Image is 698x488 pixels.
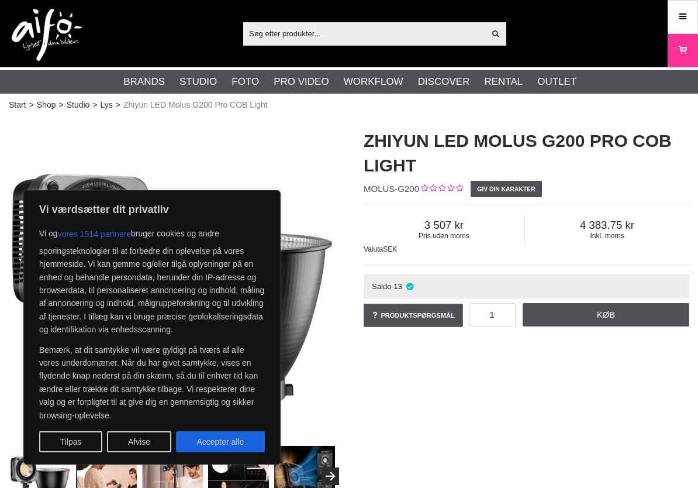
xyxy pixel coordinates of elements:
button: Tilpas [39,431,102,452]
a: Workflow [344,74,403,90]
img: Zhiyun LED Molus G200 Pro COB Light [9,117,334,443]
span: SEK [383,245,397,253]
p: Vi og bruger cookies og andre sporingsteknologier til at forbedre din oplevelse på vores hjemmesi... [39,224,265,336]
a: Pro Video [274,74,329,90]
a: Lys [101,99,113,111]
span: > [58,99,63,111]
span: 4 383.75 [525,219,689,232]
span: 13 [393,282,402,291]
a: Start [9,99,26,111]
a: Brands [123,74,165,90]
span: Pris uden moms [364,232,524,240]
a: Shop [37,99,56,111]
span: Valuta [364,245,383,253]
a: Rental [484,74,523,90]
div: Vi værdsætter dit privatliv [23,190,281,465]
img: logo.png [12,9,82,61]
span: > [29,99,34,111]
a: Giv din karakter [471,181,542,197]
input: Søg efter produkter... [243,25,485,42]
span: 3 507 [364,219,524,232]
span: Saldo [372,282,392,291]
div: Kundebed&#248;mmelse: 0 [419,183,463,195]
a: Discover [418,74,470,90]
span: MOLUS-G200 [364,184,419,194]
span: Inkl. moms [525,232,689,240]
a: Studio [67,99,90,111]
h1: Zhiyun LED Molus G200 Pro COB Light [364,129,689,178]
a: Produktspørgsmål [364,304,463,327]
button: Accepter alle [176,431,265,452]
a: Studio [179,74,217,90]
a: Køb [523,303,689,327]
button: Afvise [107,431,171,452]
a: Outlet [537,74,576,90]
a: Foto [231,74,259,90]
span: Zhiyun LED Molus G200 Pro COB Light [123,99,268,111]
i: På lager [405,282,415,291]
button: vores 1514 partnere [58,224,131,245]
span: > [92,99,97,111]
button: Next [322,468,339,485]
p: Vi værdsætter dit privatliv [39,202,265,216]
span: > [116,99,120,111]
p: Bemærk, at dit samtykke vil være gyldigt på tværs af alle vores underdomæner. Når du har givet sa... [39,343,265,422]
